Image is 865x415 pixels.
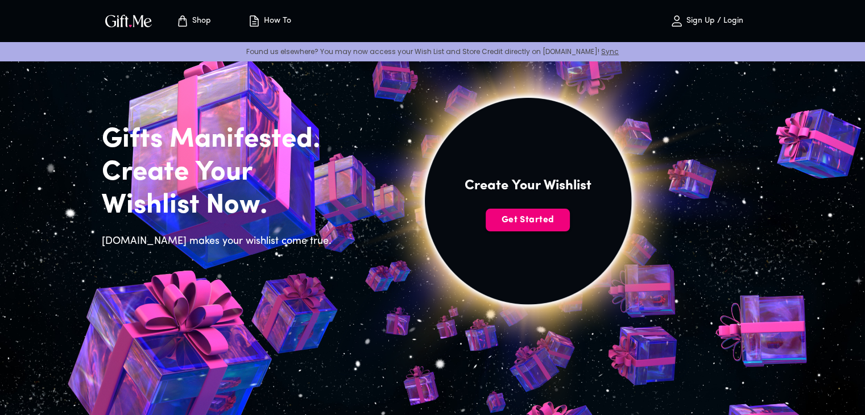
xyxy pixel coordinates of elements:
[247,14,261,28] img: how-to.svg
[102,234,338,250] h6: [DOMAIN_NAME] makes your wishlist come true.
[601,47,619,56] a: Sync
[261,16,291,26] p: How To
[9,47,856,56] p: Found us elsewhere? You may now access your Wish List and Store Credit directly on [DOMAIN_NAME]!
[102,189,338,222] h2: Wishlist Now.
[103,13,154,29] img: GiftMe Logo
[486,214,570,226] span: Get Started
[102,123,338,156] h2: Gifts Manifested.
[465,177,591,195] h4: Create Your Wishlist
[102,156,338,189] h2: Create Your
[102,14,155,28] button: GiftMe Logo
[238,3,301,39] button: How To
[486,209,570,231] button: Get Started
[162,3,225,39] button: Store page
[684,16,743,26] p: Sign Up / Login
[189,16,211,26] p: Shop
[650,3,764,39] button: Sign Up / Login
